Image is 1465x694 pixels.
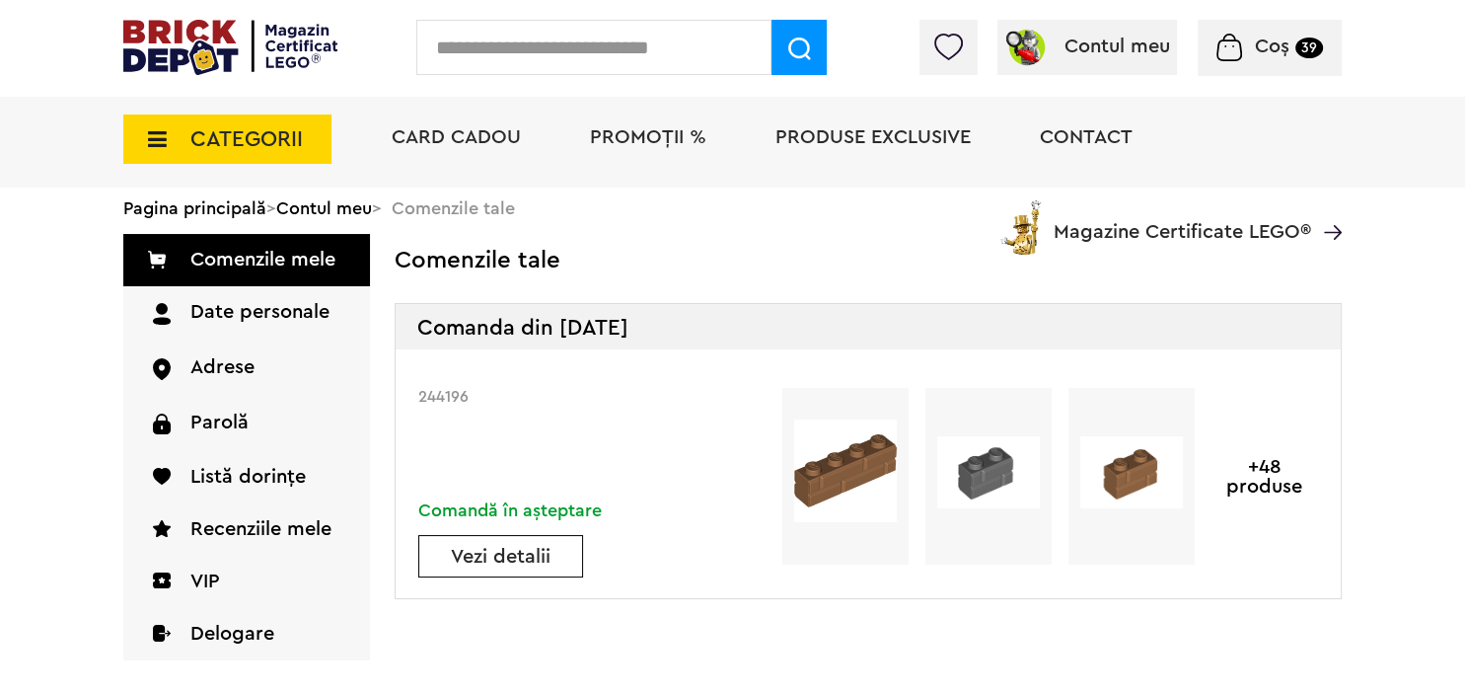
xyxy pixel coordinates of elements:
[1311,196,1342,216] a: Magazine Certificate LEGO®
[418,388,753,407] div: 244196
[190,128,303,150] span: CATEGORII
[123,397,370,451] a: Parolă
[1295,38,1323,58] small: 39
[123,608,370,660] a: Delogare
[396,304,1341,349] div: Comanda din [DATE]
[1040,127,1133,147] a: Contact
[419,547,582,567] a: Vezi detalii
[418,497,602,524] div: Comandă în așteptare
[392,127,521,147] a: Card Cadou
[123,556,370,608] a: VIP
[775,127,971,147] a: Produse exclusive
[123,286,370,342] a: Date personale
[1005,37,1170,56] a: Contul meu
[123,503,370,556] a: Recenziile mele
[123,451,370,503] a: Listă dorințe
[123,342,370,396] a: Adrese
[590,127,706,147] a: PROMOȚII %
[1255,37,1289,56] span: Coș
[1064,37,1170,56] span: Contul meu
[123,234,370,286] a: Comenzile mele
[395,248,1342,273] h2: Comenzile tale
[1211,388,1317,565] div: +48 produse
[1054,196,1311,242] span: Magazine Certificate LEGO®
